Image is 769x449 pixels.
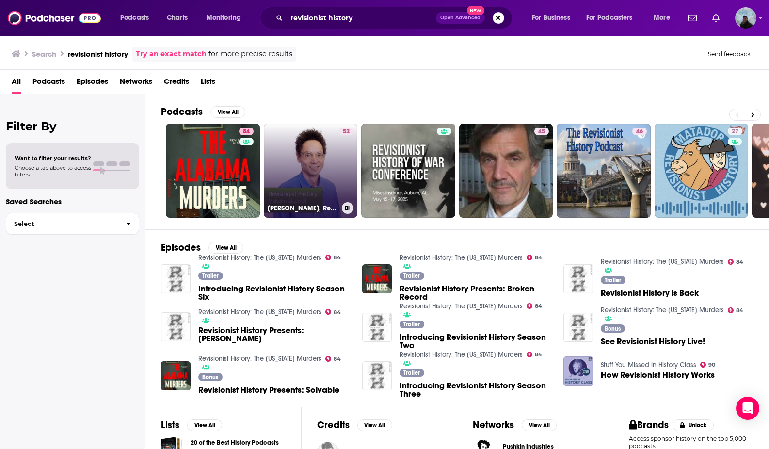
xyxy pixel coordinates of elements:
a: All [12,74,21,94]
a: EpisodesView All [161,241,243,254]
span: Trailer [403,273,420,279]
span: 84 [334,357,341,361]
a: Revisionist History: The Alabama Murders [601,257,724,266]
span: Trailer [403,370,420,376]
img: Introducing Revisionist History Season Three [362,361,392,391]
a: See Revisionist History Live! [563,313,593,342]
button: View All [210,106,245,118]
span: 27 [732,127,738,137]
h2: Episodes [161,241,201,254]
button: open menu [200,10,254,26]
span: For Business [532,11,570,25]
a: Revisionist History: The Alabama Murders [400,302,523,310]
span: Choose a tab above to access filters. [15,164,91,178]
a: Revisionist History: The Alabama Murders [400,254,523,262]
img: Revisionist History Presents: Solvable [161,361,191,391]
a: Stuff You Missed in History Class [601,361,696,369]
span: 84 [334,256,341,260]
span: Charts [167,11,188,25]
a: 84 [239,128,254,135]
span: For Podcasters [586,11,633,25]
h2: Podcasts [161,106,203,118]
h3: Search [32,49,56,59]
span: 52 [343,127,350,137]
img: Revisionist History is Back [563,264,593,294]
a: Lists [201,74,215,94]
button: open menu [525,10,582,26]
button: Unlock [673,419,714,431]
span: Bonus [202,374,218,380]
img: Revisionist History Presents: Rick Rubin [161,312,191,342]
h2: Credits [317,419,350,431]
h2: Networks [473,419,514,431]
a: Revisionist History: The Alabama Murders [198,254,321,262]
a: 84 [527,352,543,357]
span: Open Advanced [440,16,481,20]
span: Podcasts [120,11,149,25]
span: 46 [636,127,643,137]
button: View All [187,419,222,431]
button: Open AdvancedNew [436,12,485,24]
a: Charts [160,10,193,26]
img: Podchaser - Follow, Share and Rate Podcasts [8,9,101,27]
a: NetworksView All [473,419,557,431]
button: Send feedback [705,50,753,58]
a: 84 [728,307,744,313]
div: Open Intercom Messenger [736,397,759,420]
a: 52[PERSON_NAME], Revisionist History: Special Event [264,124,358,218]
a: Episodes [77,74,108,94]
button: View All [357,419,392,431]
a: Credits [164,74,189,94]
a: 45 [459,124,553,218]
a: 45 [534,128,549,135]
button: open menu [580,10,647,26]
h2: Filter By [6,119,139,133]
a: 84 [728,259,744,265]
a: 84 [527,255,543,260]
a: Show notifications dropdown [708,10,723,26]
button: View All [522,419,557,431]
a: Revisionist History Presents: Solvable [198,386,339,394]
span: Want to filter your results? [15,155,91,161]
a: Show notifications dropdown [684,10,701,26]
span: 84 [334,310,341,315]
span: for more precise results [208,48,292,60]
span: Introducing Revisionist History Season Two [400,333,552,350]
img: Introducing Revisionist History Season Two [362,313,392,342]
a: 52 [339,128,353,135]
h3: revisionist history [68,49,128,59]
a: Try an exact match [136,48,207,60]
span: Bonus [605,326,621,332]
a: PodcastsView All [161,106,245,118]
span: 84 [736,308,743,313]
span: New [467,6,484,15]
a: 84 [527,303,543,309]
a: Revisionist History: The Alabama Murders [198,308,321,316]
a: 27 [728,128,742,135]
a: 46 [632,128,647,135]
span: 45 [538,127,545,137]
span: Monitoring [207,11,241,25]
h3: [PERSON_NAME], Revisionist History: Special Event [268,204,338,212]
a: 84 [325,356,341,362]
a: Revisionist History Presents: Broken Record [362,264,392,294]
a: See Revisionist History Live! [601,337,705,346]
a: How Revisionist History Works [601,371,715,379]
a: Revisionist History: The Alabama Murders [400,351,523,359]
a: Introducing Revisionist History Season Three [400,382,552,398]
a: Podcasts [32,74,65,94]
button: open menu [113,10,161,26]
a: Revisionist History: The Alabama Murders [198,354,321,363]
a: Networks [120,74,152,94]
span: Trailer [605,277,621,283]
